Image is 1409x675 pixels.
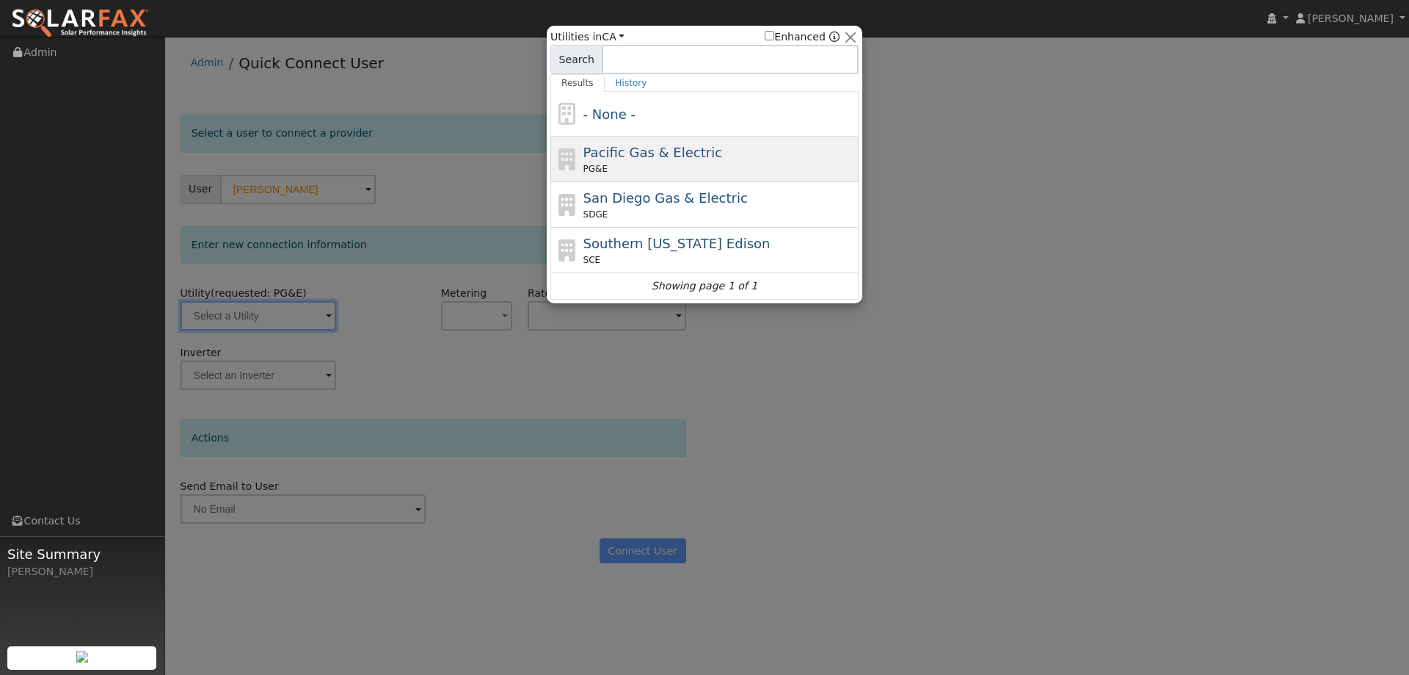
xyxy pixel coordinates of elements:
[1308,12,1394,24] span: [PERSON_NAME]
[605,74,658,92] a: History
[550,29,625,45] span: Utilities in
[765,29,826,45] label: Enhanced
[602,31,625,43] a: CA
[765,29,840,45] span: Show enhanced providers
[765,31,774,40] input: Enhanced
[550,45,602,74] span: Search
[583,253,601,267] span: SCE
[583,162,608,176] span: PG&E
[583,236,771,251] span: Southern [US_STATE] Edison
[583,145,722,160] span: Pacific Gas & Electric
[76,651,88,663] img: retrieve
[7,564,157,580] div: [PERSON_NAME]
[583,190,748,206] span: San Diego Gas & Electric
[829,31,840,43] a: Enhanced Providers
[652,278,757,294] i: Showing page 1 of 1
[583,208,608,221] span: SDGE
[11,8,149,39] img: SolarFax
[583,107,636,122] span: - None -
[7,544,157,564] span: Site Summary
[550,74,605,92] a: Results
